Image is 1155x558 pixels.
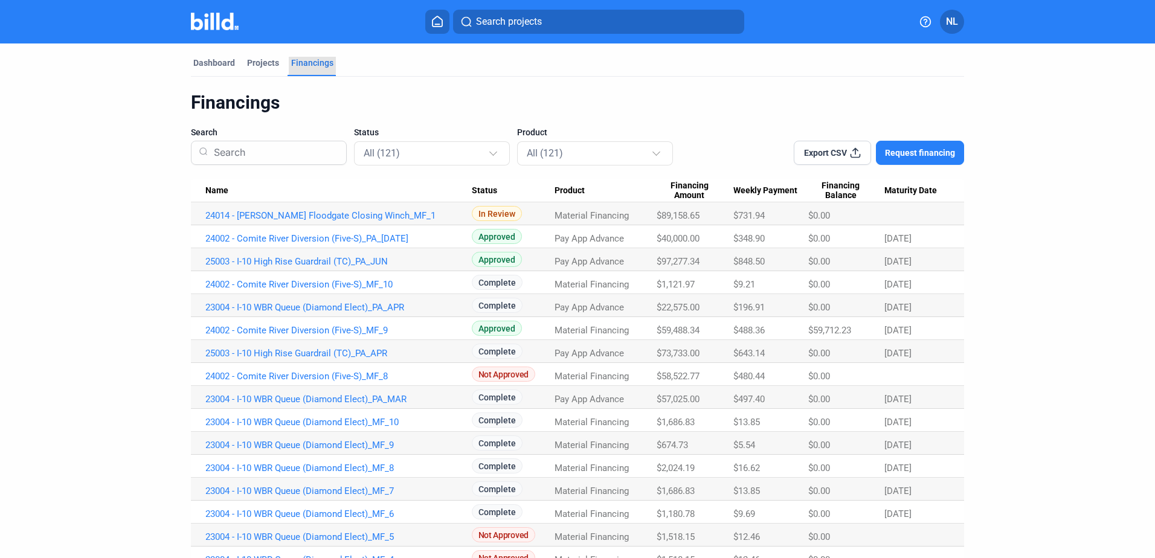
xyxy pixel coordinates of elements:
span: [DATE] [884,348,912,359]
span: $0.00 [808,463,830,473]
span: Financing Balance [808,181,873,201]
div: Name [205,185,472,196]
span: $0.00 [808,279,830,290]
button: NL [940,10,964,34]
a: 23004 - I-10 WBR Queue (Diamond Elect)_MF_7 [205,486,472,496]
mat-select-trigger: All (121) [527,147,563,159]
span: Not Approved [472,527,535,542]
input: Search [209,137,339,168]
span: Financing Amount [657,181,722,201]
div: Financing Balance [808,181,884,201]
span: $57,025.00 [657,394,700,405]
div: Projects [247,57,279,69]
span: Material Financing [555,325,629,336]
span: $643.14 [733,348,765,359]
span: Complete [472,458,523,473]
a: 23004 - I-10 WBR Queue (Diamond Elect)_MF_6 [205,508,472,519]
span: $1,180.78 [657,508,695,519]
span: $22,575.00 [657,302,700,313]
span: $196.91 [733,302,765,313]
span: Material Financing [555,371,629,382]
span: Approved [472,321,522,336]
a: 25003 - I-10 High Rise Guardrail (TC)_PA_JUN [205,256,472,267]
span: $0.00 [808,233,830,244]
span: $13.85 [733,486,760,496]
button: Search projects [453,10,744,34]
span: $480.44 [733,371,765,382]
span: $0.00 [808,417,830,428]
div: Maturity Date [884,185,950,196]
span: [DATE] [884,302,912,313]
span: Approved [472,252,522,267]
span: Pay App Advance [555,233,624,244]
span: In Review [472,206,522,221]
span: Material Financing [555,440,629,451]
span: $848.50 [733,256,765,267]
span: Complete [472,412,523,428]
span: Complete [472,275,523,290]
a: 23004 - I-10 WBR Queue (Diamond Elect)_MF_9 [205,440,472,451]
a: 23004 - I-10 WBR Queue (Diamond Elect)_PA_MAR [205,394,472,405]
span: [DATE] [884,486,912,496]
span: Material Financing [555,508,629,519]
span: Complete [472,481,523,496]
span: $0.00 [808,486,830,496]
mat-select-trigger: All (121) [364,147,400,159]
span: [DATE] [884,417,912,428]
span: $13.85 [733,417,760,428]
span: Pay App Advance [555,302,624,313]
a: 24014 - [PERSON_NAME] Floodgate Closing Winch_MF_1 [205,210,472,221]
div: Weekly Payment [733,185,808,196]
span: Status [472,185,497,196]
span: Product [517,126,547,138]
span: Search projects [476,14,542,29]
span: Approved [472,229,522,244]
span: Material Financing [555,210,629,221]
span: $0.00 [808,348,830,359]
span: [DATE] [884,394,912,405]
span: [DATE] [884,279,912,290]
span: $0.00 [808,210,830,221]
a: 24002 - Comite River Diversion (Five-S)_PA_[DATE] [205,233,472,244]
span: $497.40 [733,394,765,405]
span: [DATE] [884,325,912,336]
a: 23004 - I-10 WBR Queue (Diamond Elect)_MF_5 [205,531,472,542]
a: 23004 - I-10 WBR Queue (Diamond Elect)_MF_10 [205,417,472,428]
span: Material Financing [555,417,629,428]
span: $89,158.65 [657,210,700,221]
span: [DATE] [884,508,912,519]
span: $59,488.34 [657,325,700,336]
a: 24002 - Comite River Diversion (Five-S)_MF_10 [205,279,472,290]
a: 23004 - I-10 WBR Queue (Diamond Elect)_MF_8 [205,463,472,473]
span: Complete [472,344,523,359]
span: $0.00 [808,508,830,519]
span: [DATE] [884,233,912,244]
span: $1,121.97 [657,279,695,290]
span: $0.00 [808,256,830,267]
span: Name [205,185,228,196]
a: 23004 - I-10 WBR Queue (Diamond Elect)_PA_APR [205,302,472,313]
span: $0.00 [808,531,830,542]
span: $2,024.19 [657,463,695,473]
span: Product [555,185,585,196]
span: Pay App Advance [555,256,624,267]
span: Material Financing [555,279,629,290]
span: $1,686.83 [657,417,695,428]
span: $0.00 [808,394,830,405]
span: $40,000.00 [657,233,700,244]
span: Export CSV [804,147,847,159]
span: $1,686.83 [657,486,695,496]
span: $59,712.23 [808,325,851,336]
span: Status [354,126,379,138]
span: $348.90 [733,233,765,244]
span: $0.00 [808,440,830,451]
span: Complete [472,504,523,519]
span: Pay App Advance [555,394,624,405]
span: $12.46 [733,531,760,542]
div: Product [555,185,657,196]
span: [DATE] [884,440,912,451]
button: Export CSV [794,141,871,165]
span: [DATE] [884,463,912,473]
div: Financings [291,57,333,69]
span: Pay App Advance [555,348,624,359]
